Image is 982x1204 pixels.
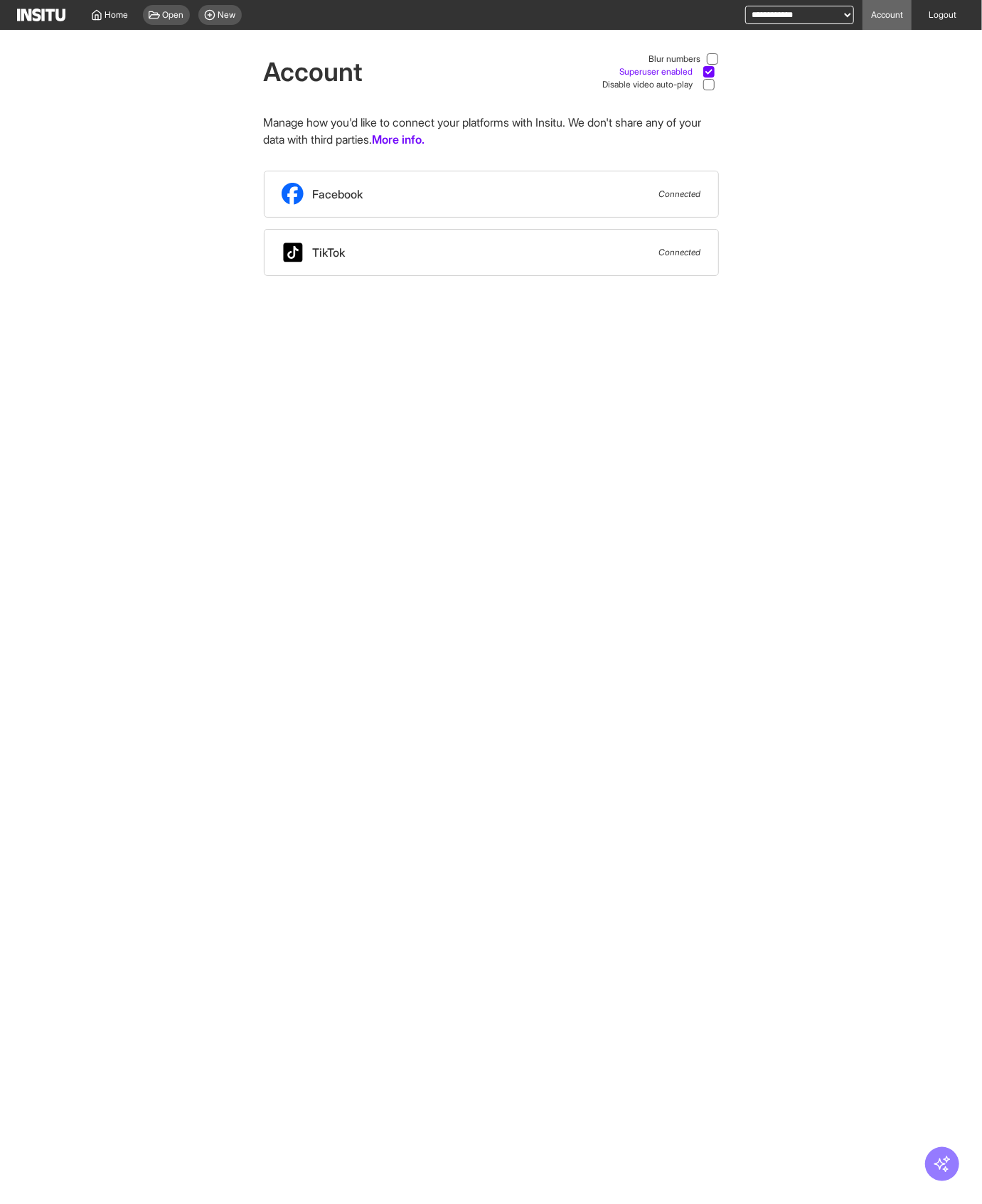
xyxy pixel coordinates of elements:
[105,9,129,21] span: Home
[373,131,425,148] a: More info.
[620,66,693,78] span: Superuser enabled
[659,247,701,258] span: Connected
[313,186,363,203] span: Facebook
[313,244,346,261] span: TikTok
[163,9,184,21] span: Open
[649,53,701,65] span: Blur numbers
[603,79,693,90] span: Disable video auto-play
[218,9,236,21] span: New
[17,9,65,21] img: Logo
[264,114,719,148] p: Manage how you'd like to connect your platforms with Insitu. We don't share any of your data with...
[264,58,363,86] h1: Account
[659,188,701,200] span: Connected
